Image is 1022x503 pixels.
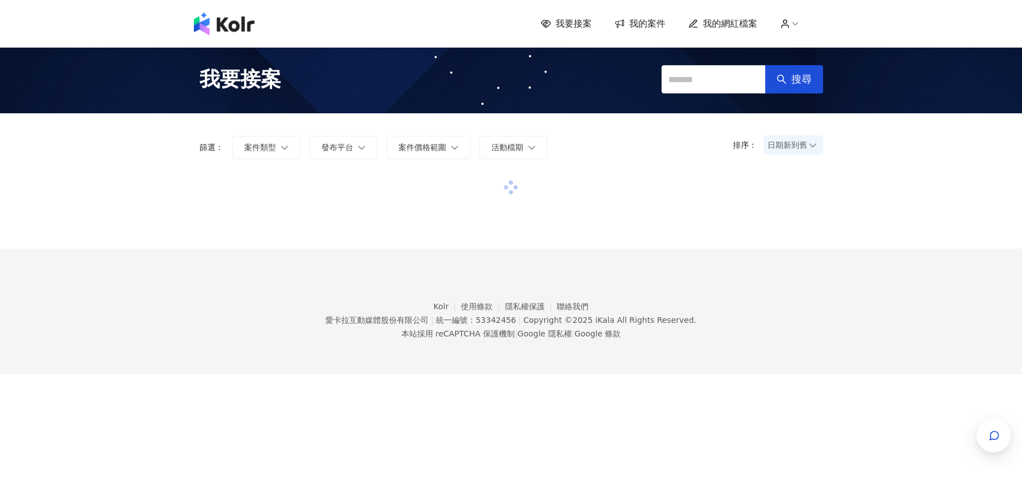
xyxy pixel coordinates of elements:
[325,316,429,325] div: 愛卡拉互動媒體股份有限公司
[765,65,823,93] button: 搜尋
[200,65,281,93] span: 我要接案
[515,329,518,338] span: |
[574,329,621,338] a: Google 條款
[321,143,353,152] span: 發布平台
[572,329,575,338] span: |
[461,302,505,311] a: 使用條款
[200,143,223,152] p: 篩選：
[480,136,548,159] button: 活動檔期
[557,302,588,311] a: 聯絡我們
[629,18,665,30] span: 我的案件
[614,18,665,30] a: 我的案件
[555,18,592,30] span: 我要接案
[505,302,557,311] a: 隱私權保護
[733,140,764,150] p: 排序：
[791,73,812,86] span: 搜尋
[401,327,621,340] span: 本站採用 reCAPTCHA 保護機制
[398,143,446,152] span: 案件價格範圍
[703,18,757,30] span: 我的網紅檔案
[541,18,592,30] a: 我要接案
[431,316,434,325] span: |
[232,136,300,159] button: 案件類型
[595,316,614,325] a: iKala
[518,316,521,325] span: |
[688,18,757,30] a: 我的網紅檔案
[309,136,378,159] button: 發布平台
[194,12,255,35] img: logo
[387,136,470,159] button: 案件價格範圍
[777,74,787,84] span: search
[518,329,572,338] a: Google 隱私權
[434,302,461,311] a: Kolr
[436,316,516,325] div: 統一編號：53342456
[523,316,696,325] div: Copyright © 2025 All Rights Reserved.
[767,137,819,154] span: 日期新到舊
[244,143,276,152] span: 案件類型
[491,143,523,152] span: 活動檔期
